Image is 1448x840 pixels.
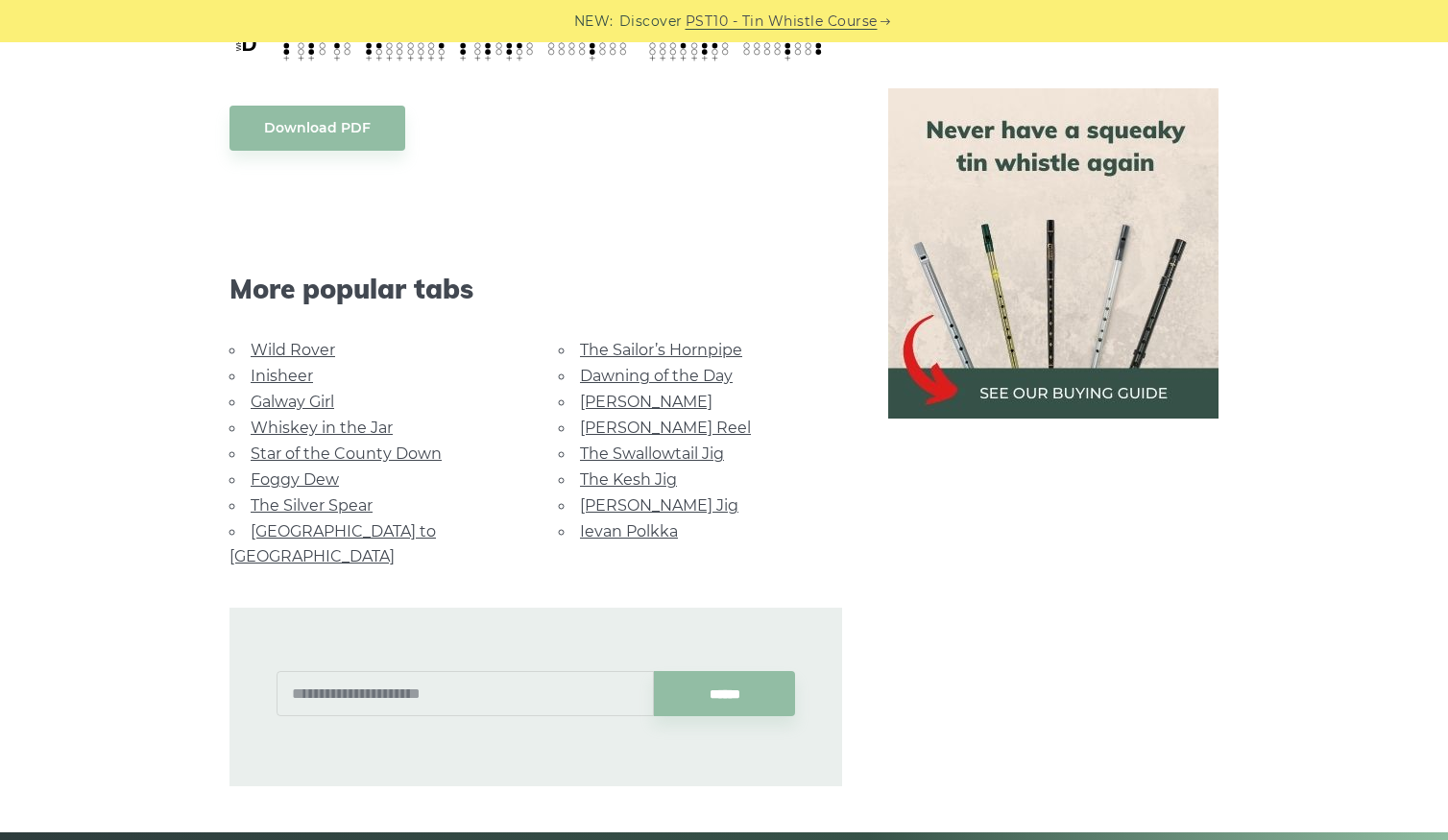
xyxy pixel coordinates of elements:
[251,470,339,489] a: Foggy Dew
[686,11,878,33] a: PST10 - Tin Whistle Course
[580,419,751,437] a: [PERSON_NAME] Reel
[251,444,442,463] a: Star of the County Down
[580,444,724,463] a: The Swallowtail Jig
[580,367,733,385] a: Dawning of the Day
[574,11,614,33] span: NEW:
[251,393,334,411] a: Galway Girl
[251,341,335,359] a: Wild Rover
[580,496,738,515] a: [PERSON_NAME] Jig
[580,393,712,411] a: [PERSON_NAME]
[888,88,1219,419] img: tin whistle buying guide
[229,522,436,565] a: [GEOGRAPHIC_DATA] to [GEOGRAPHIC_DATA]
[580,341,742,359] a: The Sailor’s Hornpipe
[251,419,393,437] a: Whiskey in the Jar
[229,106,405,151] a: Download PDF
[251,496,373,515] a: The Silver Spear
[229,273,842,305] span: More popular tabs
[251,367,313,385] a: Inisheer
[619,11,683,33] span: Discover
[580,522,678,540] a: Ievan Polkka
[580,470,677,489] a: The Kesh Jig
